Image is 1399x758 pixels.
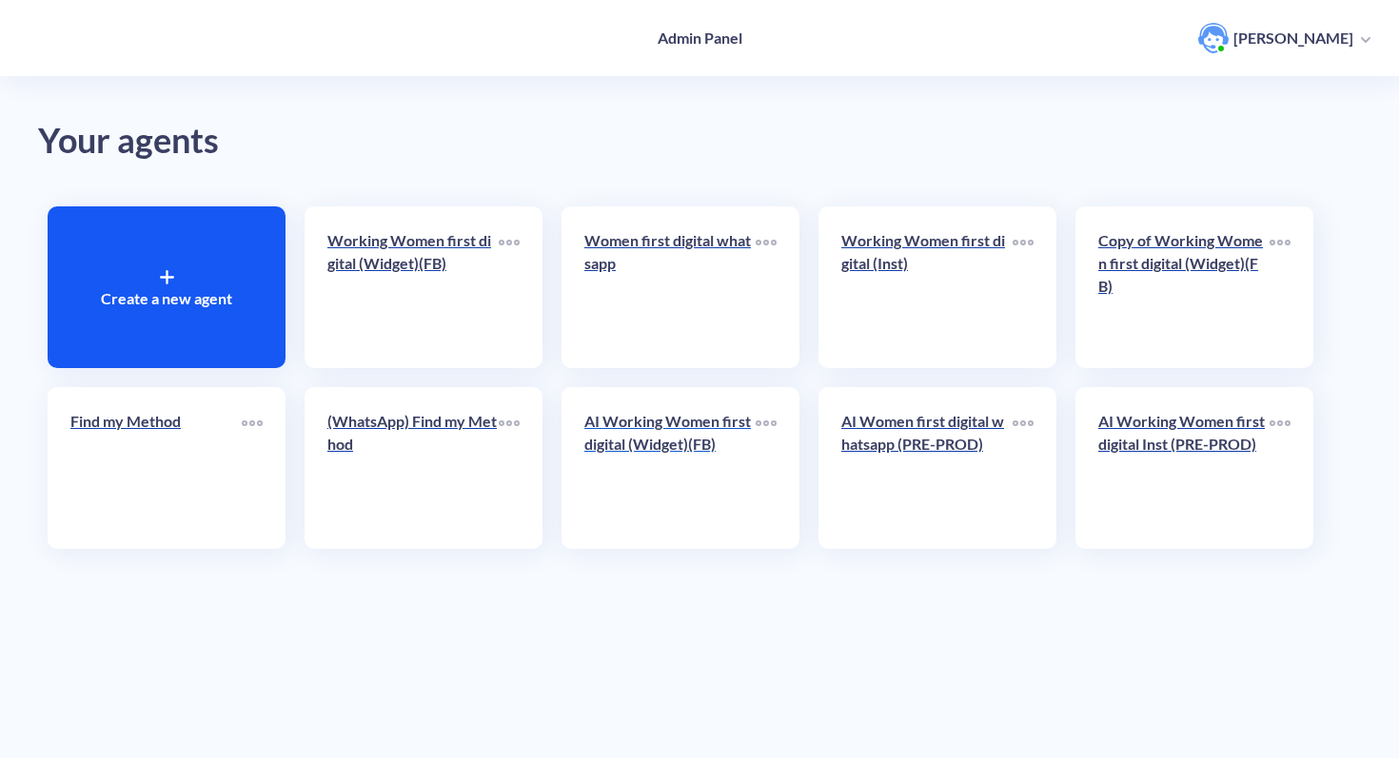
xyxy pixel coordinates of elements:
img: user photo [1198,23,1229,53]
p: AI Women first digital whatsapp (PRE-PROD) [841,410,1013,456]
a: Working Women first digital (Inst) [841,229,1013,345]
a: (WhatsApp) Find my Method [327,410,499,526]
a: Women first digital whatsapp [584,229,756,345]
p: (WhatsApp) Find my Method [327,410,499,456]
p: [PERSON_NAME] [1233,28,1353,49]
h4: Admin Panel [658,29,742,47]
p: Working Women first digital (Inst) [841,229,1013,275]
p: Copy of Working Women first digital (Widget)(FB) [1098,229,1270,298]
a: AI Working Women first digital Inst (PRE-PROD) [1098,410,1270,526]
div: Your agents [38,114,1361,168]
p: Working Women first digital (Widget)(FB) [327,229,499,275]
p: Find my Method [70,410,242,433]
a: Find my Method [70,410,242,526]
p: AI Working Women first digital Inst (PRE-PROD) [1098,410,1270,456]
p: AI Working Women first digital (Widget)(FB) [584,410,756,456]
a: Copy of Working Women first digital (Widget)(FB) [1098,229,1270,345]
button: user photo[PERSON_NAME] [1189,21,1380,55]
p: Create a new agent [101,287,232,310]
a: Working Women first digital (Widget)(FB) [327,229,499,345]
p: Women first digital whatsapp [584,229,756,275]
a: AI Working Women first digital (Widget)(FB) [584,410,756,526]
a: AI Women first digital whatsapp (PRE-PROD) [841,410,1013,526]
